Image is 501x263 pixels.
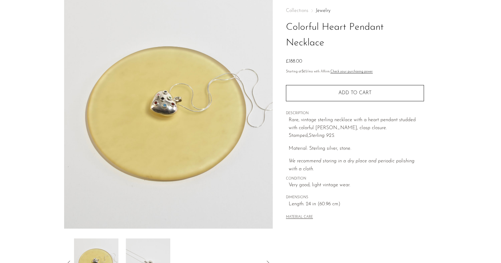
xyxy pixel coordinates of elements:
[289,159,414,172] i: We recommend storing in a dry place and periodic polishing with a cloth.
[316,8,330,13] a: Jewelry
[286,111,424,116] span: DESCRIPTION
[338,91,372,95] span: Add to cart
[286,69,424,75] p: Starting at /mo with Affirm.
[286,20,424,51] h1: Colorful Heart Pendant Necklace
[286,8,424,13] nav: Breadcrumbs
[289,145,424,153] p: Material: Sterling silver, stone.
[289,181,424,189] span: Very good; light vintage wear.
[286,59,302,64] span: £188.00
[289,200,424,208] span: Length: 24 in (60.96 cm)
[286,85,424,101] button: Add to cart
[286,8,308,13] span: Collections
[309,133,335,138] em: Sterling 925.
[330,70,373,73] a: Check your purchasing power - Learn more about Affirm Financing (opens in modal)
[289,116,424,140] p: Rare, vintage sterling necklace with a heart pendant studded with colorful [PERSON_NAME], clasp c...
[302,70,307,73] span: $65
[286,215,313,220] button: MATERIAL CARE
[286,176,424,182] span: CONDITION
[286,195,424,200] span: DIMENSIONS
